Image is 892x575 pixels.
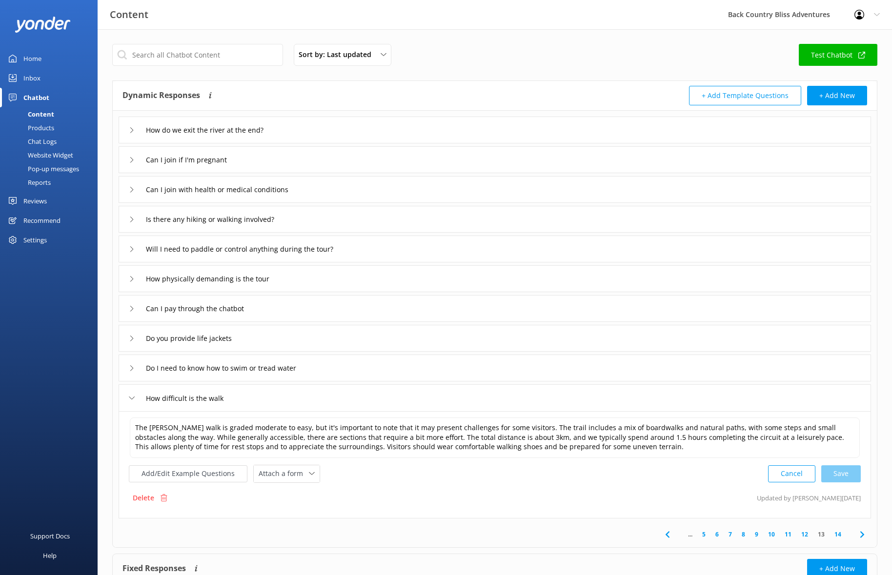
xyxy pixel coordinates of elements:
div: Website Widget [6,148,73,162]
div: Support Docs [30,526,70,546]
span: Sort by: Last updated [299,49,377,60]
a: Website Widget [6,148,98,162]
a: 12 [796,530,813,539]
div: Reports [6,176,51,189]
a: 13 [813,530,830,539]
a: 10 [763,530,780,539]
a: Products [6,121,98,135]
a: 14 [830,530,846,539]
a: 5 [697,530,710,539]
div: Content [6,107,54,121]
div: Chatbot [23,88,49,107]
button: Cancel [768,465,815,482]
a: Test Chatbot [799,44,877,66]
div: Home [23,49,41,68]
a: 7 [724,530,737,539]
div: Reviews [23,191,47,211]
span: ... [683,530,697,539]
h3: Content [110,7,148,22]
p: Delete [133,493,154,503]
div: Help [43,546,57,565]
button: + Add New [807,86,867,105]
a: Chat Logs [6,135,98,148]
textarea: The [PERSON_NAME] walk is graded moderate to easy, but it's important to note that it may present... [130,417,860,458]
a: 9 [750,530,763,539]
div: Inbox [23,68,41,88]
a: 11 [780,530,796,539]
h4: Dynamic Responses [122,86,200,105]
span: Attach a form [259,468,309,479]
a: Reports [6,176,98,189]
div: Settings [23,230,47,250]
button: + Add Template Questions [689,86,801,105]
img: yonder-white-logo.png [15,17,71,33]
div: Pop-up messages [6,162,79,176]
div: Chat Logs [6,135,57,148]
button: Add/Edit Example Questions [129,465,247,482]
a: Pop-up messages [6,162,98,176]
a: 8 [737,530,750,539]
a: Content [6,107,98,121]
input: Search all Chatbot Content [112,44,283,66]
a: 6 [710,530,724,539]
div: Products [6,121,54,135]
div: Recommend [23,211,61,230]
p: Updated by [PERSON_NAME] [DATE] [757,489,861,507]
